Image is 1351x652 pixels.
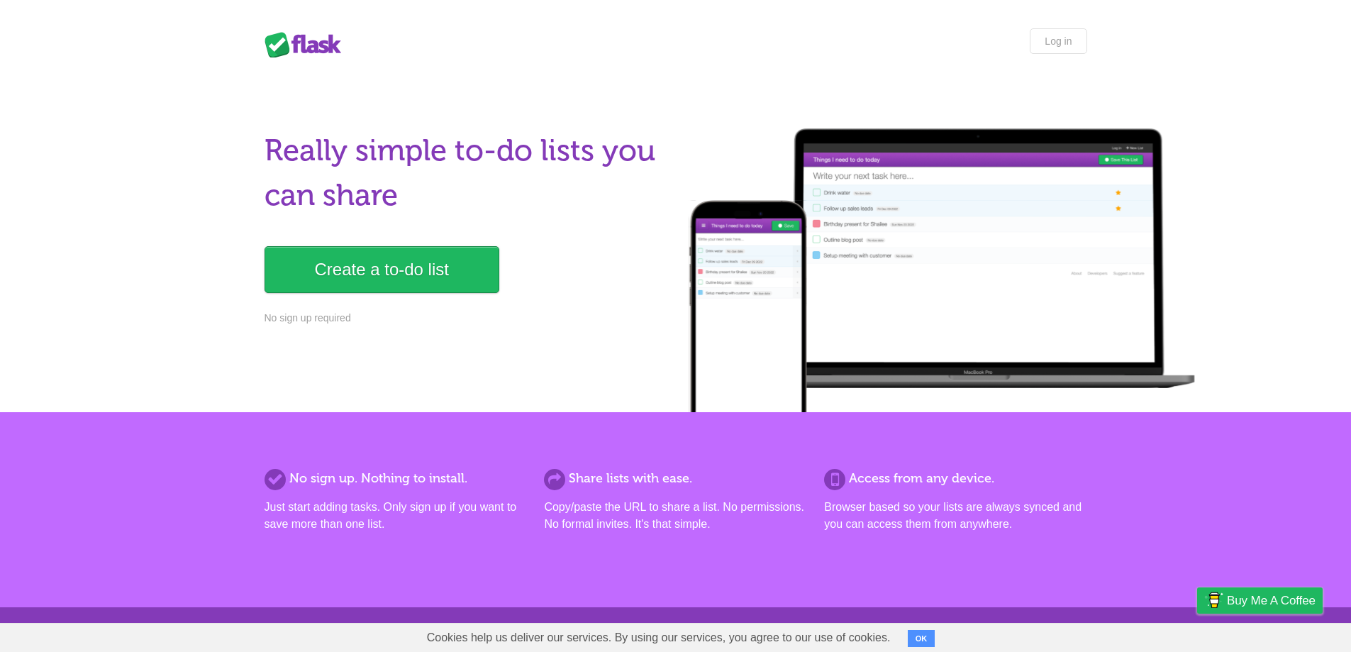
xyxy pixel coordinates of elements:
span: Buy me a coffee [1227,588,1316,613]
a: Buy me a coffee [1197,587,1323,614]
a: Create a to-do list [265,246,499,293]
a: Log in [1030,28,1086,54]
div: Flask Lists [265,32,350,57]
h2: Share lists with ease. [544,469,806,488]
h1: Really simple to-do lists you can share [265,128,667,218]
span: Cookies help us deliver our services. By using our services, you agree to our use of cookies. [413,624,905,652]
p: No sign up required [265,311,667,326]
button: OK [908,630,935,647]
h2: No sign up. Nothing to install. [265,469,527,488]
p: Just start adding tasks. Only sign up if you want to save more than one list. [265,499,527,533]
p: Copy/paste the URL to share a list. No permissions. No formal invites. It's that simple. [544,499,806,533]
h2: Access from any device. [824,469,1086,488]
img: Buy me a coffee [1204,588,1223,612]
p: Browser based so your lists are always synced and you can access them from anywhere. [824,499,1086,533]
